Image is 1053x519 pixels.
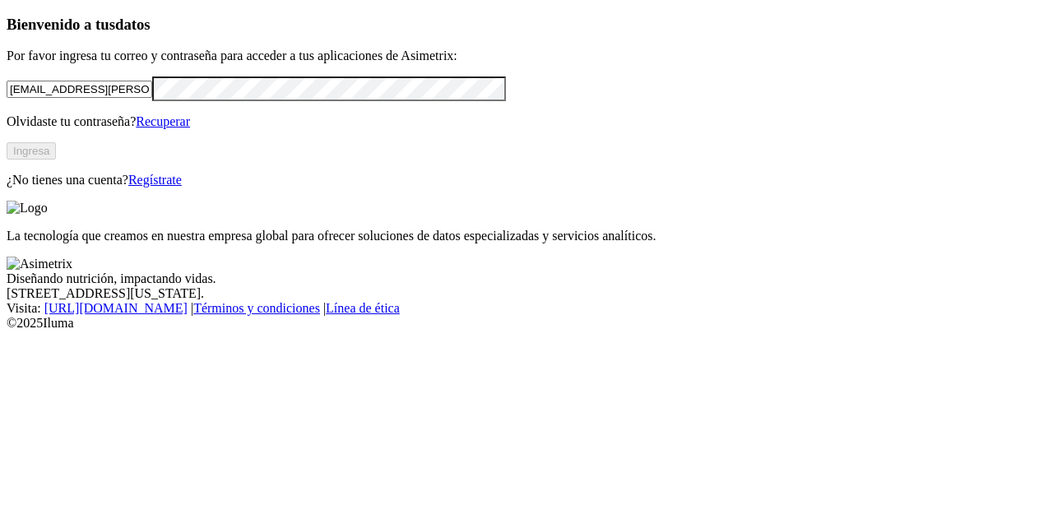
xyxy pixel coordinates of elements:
[7,271,1046,286] div: Diseñando nutrición, impactando vidas.
[7,286,1046,301] div: [STREET_ADDRESS][US_STATE].
[44,301,188,315] a: [URL][DOMAIN_NAME]
[326,301,400,315] a: Línea de ética
[7,316,1046,331] div: © 2025 Iluma
[136,114,190,128] a: Recuperar
[115,16,151,33] span: datos
[193,301,320,315] a: Términos y condiciones
[128,173,182,187] a: Regístrate
[7,16,1046,34] h3: Bienvenido a tus
[7,257,72,271] img: Asimetrix
[7,173,1046,188] p: ¿No tienes una cuenta?
[7,201,48,215] img: Logo
[7,81,152,98] input: Tu correo
[7,229,1046,243] p: La tecnología que creamos en nuestra empresa global para ofrecer soluciones de datos especializad...
[7,114,1046,129] p: Olvidaste tu contraseña?
[7,142,56,160] button: Ingresa
[7,301,1046,316] div: Visita : | |
[7,49,1046,63] p: Por favor ingresa tu correo y contraseña para acceder a tus aplicaciones de Asimetrix:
